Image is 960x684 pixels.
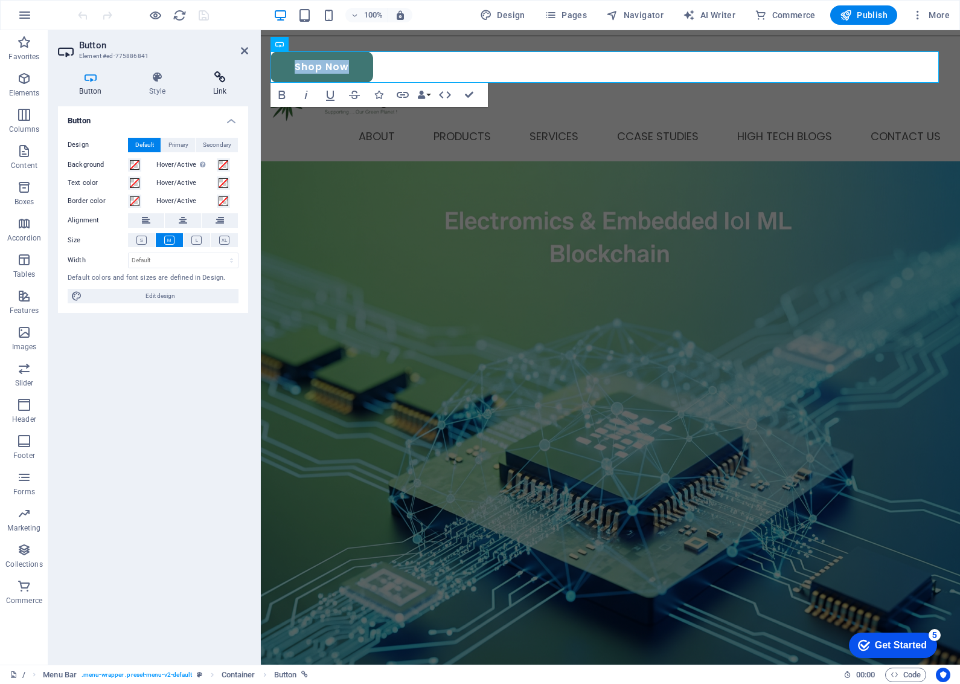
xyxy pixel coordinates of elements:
span: Commerce [755,9,816,21]
span: Click to select. Double-click to edit [274,668,297,682]
h4: Button [58,71,128,97]
label: Hover/Active [156,176,217,190]
span: Design [480,9,525,21]
span: Edit design [86,289,235,303]
p: Forms [13,487,35,497]
button: Pages [540,5,592,25]
span: Default [135,138,154,152]
div: Get Started 5 items remaining, 0% complete [10,6,98,31]
h2: Button [79,40,248,51]
p: Images [12,342,37,352]
button: Italic (Ctrl+I) [295,83,318,107]
div: Design (Ctrl+Alt+Y) [475,5,530,25]
button: Icons [367,83,390,107]
i: This element is linked [301,671,308,678]
p: Marketing [7,523,40,533]
i: This element is a customizable preset [197,671,202,678]
button: More [907,5,955,25]
a: Click to cancel selection. Double-click to open Pages [10,668,25,682]
label: Hover/Active [156,158,217,172]
label: Hover/Active [156,194,217,208]
button: Link [391,83,414,107]
label: Border color [68,194,128,208]
p: Elements [9,88,40,98]
span: More [912,9,950,21]
p: Tables [13,269,35,279]
span: Primary [168,138,188,152]
label: Size [68,233,128,248]
button: Edit design [68,289,238,303]
button: Underline (Ctrl+U) [319,83,342,107]
label: Text color [68,176,128,190]
p: Commerce [6,596,42,605]
label: Width [68,257,128,263]
nav: breadcrumb [43,668,308,682]
button: Design [475,5,530,25]
button: Navigator [601,5,668,25]
p: Favorites [8,52,39,62]
button: HTML [434,83,456,107]
span: Code [891,668,921,682]
button: Bold (Ctrl+B) [270,83,293,107]
i: Reload page [173,8,187,22]
button: Strikethrough [343,83,366,107]
h4: Link [191,71,248,97]
button: AI Writer [678,5,740,25]
button: reload [172,8,187,22]
button: Code [885,668,926,682]
p: Columns [9,124,39,134]
span: 00 00 [856,668,875,682]
button: Confirm (Ctrl+⏎) [458,83,481,107]
p: Footer [13,451,35,460]
i: On resize automatically adjust zoom level to fit chosen device. [395,10,406,21]
button: Secondary [196,138,238,152]
h4: Style [128,71,192,97]
button: Primary [161,138,195,152]
div: Default colors and font sizes are defined in Design. [68,273,238,283]
label: Alignment [68,213,128,228]
button: Commerce [750,5,821,25]
button: Default [128,138,161,152]
span: Publish [840,9,888,21]
p: Collections [5,560,42,569]
h4: Button [58,106,248,128]
p: Boxes [14,197,34,207]
button: 100% [345,8,388,22]
p: Content [11,161,37,170]
span: Navigator [606,9,664,21]
p: Header [12,415,36,424]
h6: Session time [843,668,875,682]
button: Publish [830,5,897,25]
span: Click to select. Double-click to edit [43,668,77,682]
button: Usercentrics [936,668,950,682]
span: Click to select. Double-click to edit [222,668,255,682]
button: Data Bindings [415,83,432,107]
p: Features [10,306,39,315]
span: : [865,670,866,679]
span: AI Writer [683,9,735,21]
a: Shop Now [10,21,112,53]
p: Slider [15,378,34,388]
label: Design [68,138,128,152]
h3: Element #ed-775886841 [79,51,224,62]
p: Accordion [7,233,41,243]
span: Pages [545,9,587,21]
div: Get Started [36,13,88,24]
span: Secondary [203,138,231,152]
span: . menu-wrapper .preset-menu-v2-default [82,668,192,682]
div: 5 [89,2,101,15]
h6: 100% [363,8,383,22]
label: Background [68,158,128,172]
